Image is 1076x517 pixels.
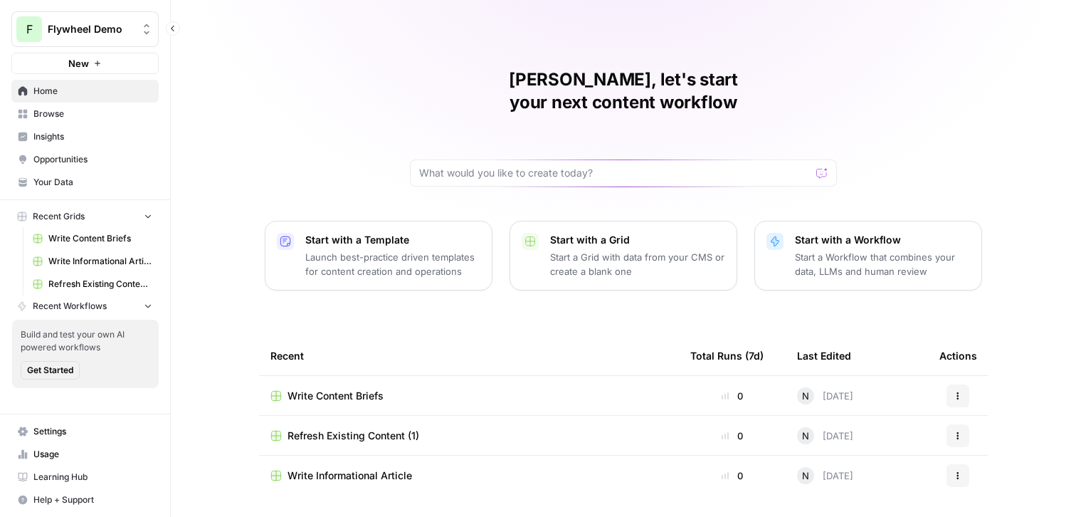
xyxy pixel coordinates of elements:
a: Browse [11,103,159,125]
a: Refresh Existing Content (1) [26,273,159,296]
h1: [PERSON_NAME], let's start your next content workflow [410,68,837,114]
div: 0 [690,429,774,443]
div: 0 [690,389,774,403]
span: Flywheel Demo [48,22,134,36]
button: New [11,53,159,74]
span: Write Informational Article [288,469,412,483]
span: Settings [33,425,152,438]
button: Start with a TemplateLaunch best-practice driven templates for content creation and operations [265,221,492,291]
input: What would you like to create today? [419,166,811,180]
span: Refresh Existing Content (1) [48,278,152,291]
span: Get Started [27,364,73,377]
div: [DATE] [797,427,853,444]
div: Recent [270,336,668,375]
button: Workspace: Flywheel Demo [11,11,159,47]
a: Write Informational Article [26,250,159,273]
button: Start with a WorkflowStart a Workflow that combines your data, LLMs and human review [754,221,982,291]
p: Launch best-practice driven templates for content creation and operations [305,250,480,278]
p: Start with a Workflow [795,233,970,247]
span: Your Data [33,176,152,189]
div: [DATE] [797,387,853,404]
span: F [26,21,33,38]
button: Get Started [21,361,80,380]
span: N [802,469,809,483]
button: Start with a GridStart a Grid with data from your CMS or create a blank one [510,221,737,291]
span: Recent Workflows [33,300,107,313]
div: Last Edited [797,336,851,375]
a: Learning Hub [11,466,159,489]
span: Usage [33,448,152,461]
p: Start a Grid with data from your CMS or create a blank one [550,250,725,278]
span: Home [33,85,152,98]
button: Help + Support [11,489,159,511]
span: Help + Support [33,493,152,506]
span: New [68,56,89,70]
a: Write Content Briefs [26,227,159,250]
span: Learning Hub [33,471,152,484]
span: Write Content Briefs [48,232,152,245]
a: Refresh Existing Content (1) [270,429,668,443]
span: Browse [33,108,152,120]
a: Settings [11,420,159,443]
span: Build and test your own AI powered workflows [21,328,150,354]
a: Home [11,80,159,103]
span: Refresh Existing Content (1) [288,429,419,443]
span: Opportunities [33,153,152,166]
span: Recent Grids [33,210,85,223]
span: Insights [33,130,152,143]
button: Recent Grids [11,206,159,227]
span: Write Content Briefs [288,389,384,403]
p: Start with a Grid [550,233,725,247]
div: Total Runs (7d) [690,336,764,375]
a: Your Data [11,171,159,194]
p: Start with a Template [305,233,480,247]
button: Recent Workflows [11,296,159,317]
div: 0 [690,469,774,483]
a: Write Informational Article [270,469,668,483]
span: N [802,429,809,443]
a: Usage [11,443,159,466]
div: [DATE] [797,467,853,484]
div: Actions [939,336,977,375]
a: Insights [11,125,159,148]
span: Write Informational Article [48,255,152,268]
p: Start a Workflow that combines your data, LLMs and human review [795,250,970,278]
a: Write Content Briefs [270,389,668,403]
span: N [802,389,809,403]
a: Opportunities [11,148,159,171]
